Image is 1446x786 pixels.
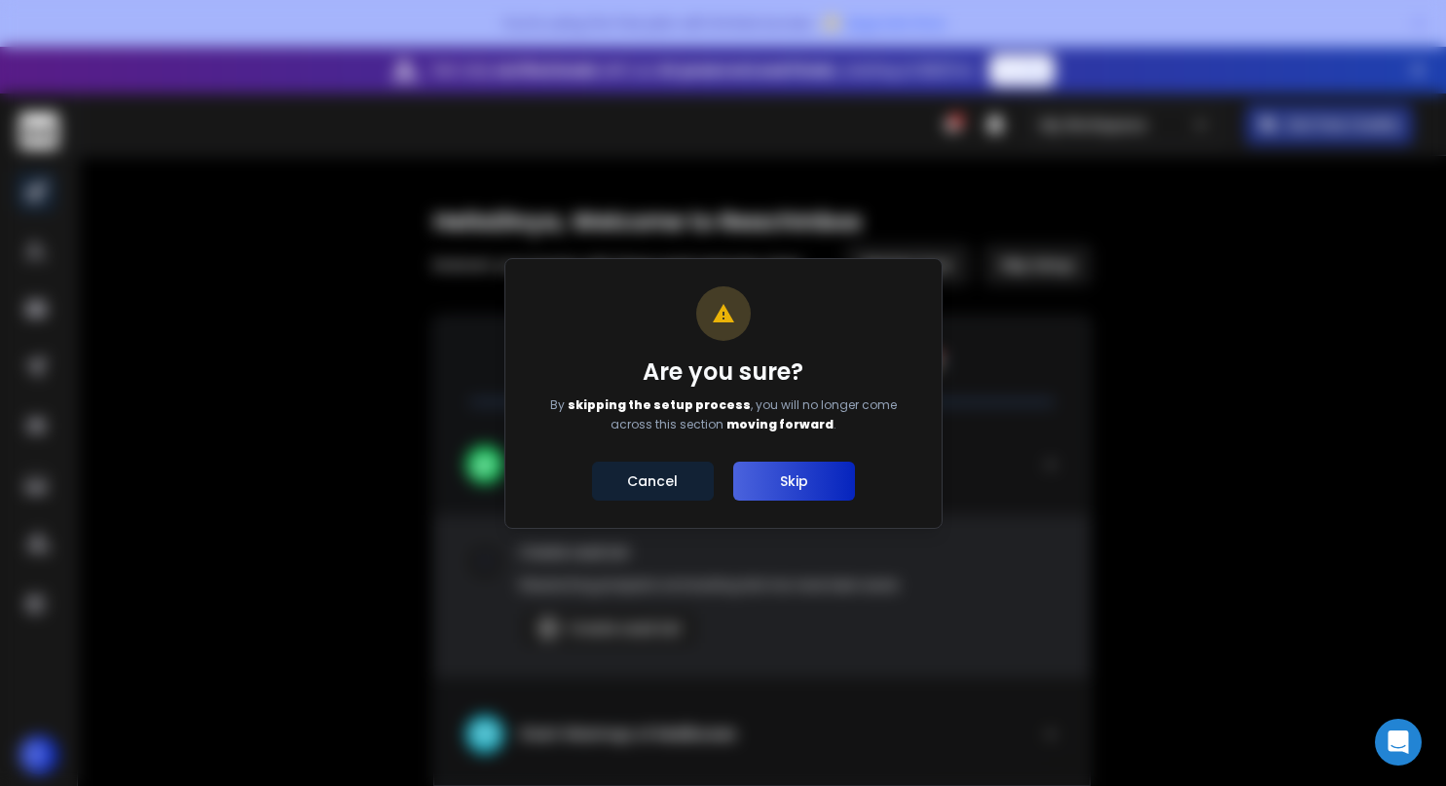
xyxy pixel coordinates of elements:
span: skipping the setup process [568,396,751,413]
span: moving forward [726,416,834,432]
p: By , you will no longer come across this section . [533,395,914,434]
button: Cancel [592,462,714,501]
h1: Are you sure? [533,356,914,388]
button: Skip [733,462,855,501]
div: Open Intercom Messenger [1375,719,1422,766]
